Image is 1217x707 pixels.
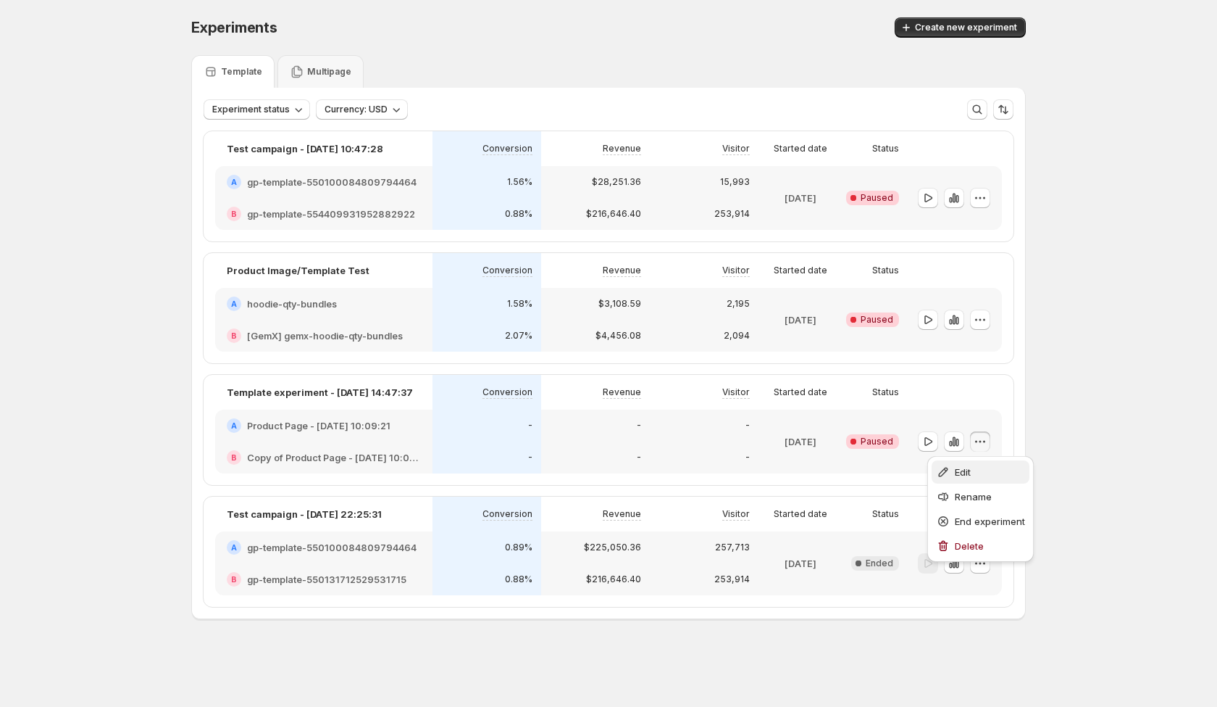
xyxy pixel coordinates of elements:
[505,208,532,220] p: 0.88%
[932,460,1029,484] button: Edit
[861,436,893,447] span: Paused
[861,192,893,204] span: Paused
[247,207,415,221] h2: gp-template-554409931952882922
[212,104,290,115] span: Experiment status
[785,313,816,327] p: [DATE]
[603,508,641,520] p: Revenue
[637,420,641,431] p: -
[505,330,532,342] p: 2.07%
[785,434,816,449] p: [DATE]
[774,508,827,520] p: Started date
[861,314,893,326] span: Paused
[507,298,532,310] p: 1.58%
[482,508,532,520] p: Conversion
[247,540,417,555] h2: gp-template-550100084809794464
[932,485,1029,508] button: Rename
[637,452,641,463] p: -
[227,385,413,400] p: Template experiment - [DATE] 14:47:37
[247,328,403,343] h2: [GemX] gemx-hoodie-qty-bundles
[528,420,532,431] p: -
[247,418,390,433] h2: Product Page - [DATE] 10:09:21
[774,265,827,276] p: Started date
[722,265,750,276] p: Visitor
[872,386,899,398] p: Status
[316,99,408,120] button: Currency: USD
[307,66,351,78] p: Multipage
[727,298,750,310] p: 2,195
[866,558,893,569] span: Ended
[231,331,237,340] h2: B
[231,575,237,584] h2: B
[325,104,388,115] span: Currency: USD
[895,17,1026,38] button: Create new experiment
[745,452,750,463] p: -
[915,22,1017,33] span: Create new experiment
[247,297,337,311] h2: hoodie-qty-bundles
[191,19,277,36] span: Experiments
[603,386,641,398] p: Revenue
[227,141,383,156] p: Test campaign - [DATE] 10:47:28
[505,542,532,553] p: 0.89%
[595,330,641,342] p: $4,456.08
[482,265,532,276] p: Conversion
[774,143,827,154] p: Started date
[745,420,750,431] p: -
[204,99,310,120] button: Experiment status
[785,556,816,571] p: [DATE]
[247,175,417,189] h2: gp-template-550100084809794464
[231,178,237,186] h2: A
[227,263,369,278] p: Product Image/Template Test
[932,534,1029,558] button: Delete
[603,143,641,154] p: Revenue
[872,143,899,154] p: Status
[724,330,750,342] p: 2,094
[231,543,237,552] h2: A
[872,265,899,276] p: Status
[955,516,1025,527] span: End experiment
[714,574,750,585] p: 253,914
[993,99,1013,120] button: Sort the results
[227,507,382,521] p: Test campaign - [DATE] 22:25:31
[528,452,532,463] p: -
[584,542,641,553] p: $225,050.36
[955,540,984,552] span: Delete
[955,466,971,478] span: Edit
[231,453,237,462] h2: B
[482,386,532,398] p: Conversion
[231,210,237,218] h2: B
[482,143,532,154] p: Conversion
[603,265,641,276] p: Revenue
[715,542,750,553] p: 257,713
[722,508,750,520] p: Visitor
[774,386,827,398] p: Started date
[722,143,750,154] p: Visitor
[586,208,641,220] p: $216,646.40
[247,450,421,465] h2: Copy of Product Page - [DATE] 10:09:21
[872,508,899,520] p: Status
[720,176,750,188] p: 15,993
[598,298,641,310] p: $3,108.59
[785,191,816,205] p: [DATE]
[505,574,532,585] p: 0.88%
[247,572,406,587] h2: gp-template-550131712529531715
[231,421,237,430] h2: A
[955,491,992,503] span: Rename
[722,386,750,398] p: Visitor
[507,176,532,188] p: 1.56%
[221,66,262,78] p: Template
[714,208,750,220] p: 253,914
[586,574,641,585] p: $216,646.40
[231,299,237,308] h2: A
[932,510,1029,533] button: End experiment
[592,176,641,188] p: $28,251.36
